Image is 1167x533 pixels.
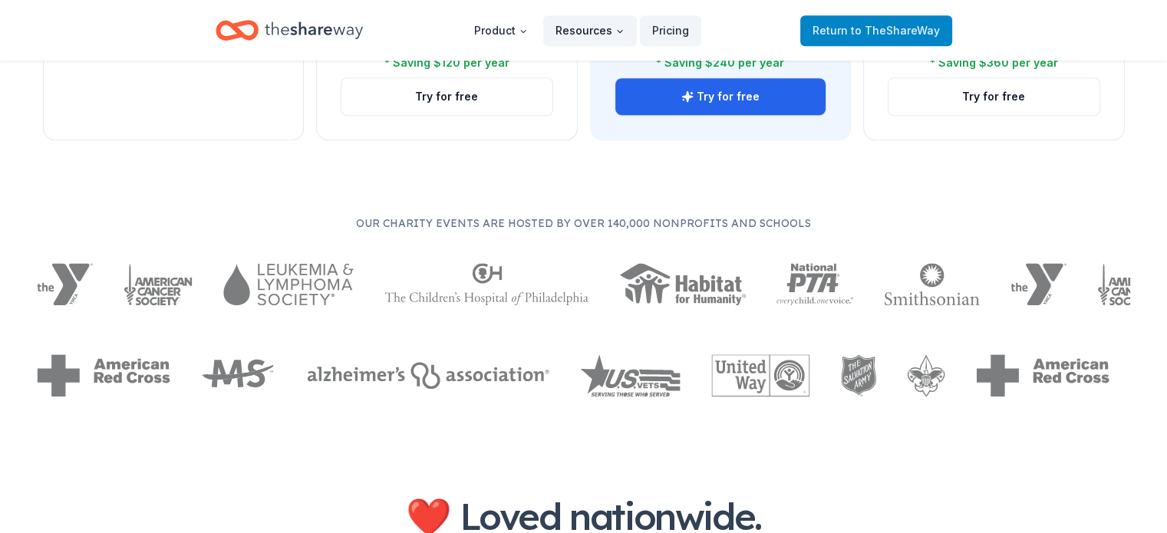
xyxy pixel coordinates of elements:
[201,354,276,396] img: MS
[216,12,363,48] a: Home
[800,15,952,46] a: Returnto TheShareWay
[37,263,93,305] img: YMCA
[37,214,1130,232] p: Our charity events are hosted by over 140,000 nonprofits and schools
[619,263,746,305] img: Habitat for Humanity
[711,354,809,396] img: United Way
[841,354,877,396] img: The Salvation Army
[580,354,681,396] img: US Vets
[930,54,1058,72] div: * Saving $360 per year
[341,78,552,115] button: Try for free
[776,263,854,305] img: National PTA
[384,263,588,305] img: The Children's Hospital of Philadelphia
[1010,263,1066,305] img: YMCA
[37,354,170,396] img: American Red Cross
[543,15,637,46] button: Resources
[851,24,940,37] span: to TheShareWay
[462,15,540,46] button: Product
[656,54,784,72] div: * Saving $240 per year
[615,78,826,115] button: Try for free
[884,263,980,305] img: Smithsonian
[976,354,1109,396] img: American Red Cross
[307,362,549,389] img: Alzheimers Association
[907,354,945,396] img: Boy Scouts of America
[124,263,193,305] img: American Cancer Society
[640,15,701,46] a: Pricing
[462,12,701,48] nav: Main
[888,78,1099,115] button: Try for free
[384,54,509,72] div: * Saving $120 per year
[1097,263,1167,305] img: American Cancer Society
[223,263,353,305] img: Leukemia & Lymphoma Society
[813,21,940,40] span: Return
